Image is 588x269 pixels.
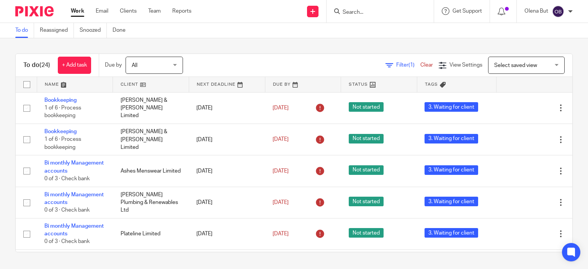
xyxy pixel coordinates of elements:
a: Reassigned [40,23,74,38]
a: + Add task [58,57,91,74]
td: [PERSON_NAME] Plumbing & Renewables Ltd [113,187,189,218]
a: Work [71,7,84,15]
a: Bookkeeping [44,129,77,134]
span: Not started [349,102,384,112]
input: Search [342,9,411,16]
span: 3. Waiting for client [425,165,478,175]
a: Clear [420,62,433,68]
span: 3. Waiting for client [425,197,478,206]
span: All [132,63,137,68]
a: Clients [120,7,137,15]
p: Due by [105,61,122,69]
span: [DATE] [273,137,289,142]
span: 1 of 6 · Process bookkeeping [44,137,81,150]
span: Get Support [452,8,482,14]
span: Not started [349,197,384,206]
span: 0 of 3 · Check bank [44,208,90,213]
span: 0 of 3 · Check bank [44,176,90,181]
span: Filter [396,62,420,68]
span: 3. Waiting for client [425,134,478,143]
td: [DATE] [189,187,265,218]
a: Bookkeeping [44,98,77,103]
img: svg%3E [552,5,564,18]
a: Team [148,7,161,15]
span: 3. Waiting for client [425,102,478,112]
a: Reports [172,7,191,15]
td: [DATE] [189,218,265,249]
span: (1) [408,62,415,68]
td: [PERSON_NAME] & [PERSON_NAME] Limited [113,92,189,124]
span: Tags [425,82,438,86]
span: [DATE] [273,200,289,205]
a: Done [113,23,131,38]
span: Not started [349,165,384,175]
a: Snoozed [80,23,107,38]
h1: To do [23,61,50,69]
td: [DATE] [189,155,265,187]
span: [DATE] [273,105,289,111]
img: Pixie [15,6,54,16]
a: Bi monthly Management accounts [44,223,104,236]
span: Select saved view [494,63,537,68]
span: Not started [349,134,384,143]
a: Bi monthly Management accounts [44,160,104,173]
p: Olena But [524,7,548,15]
a: Bi monthly Management accounts [44,192,104,205]
td: [DATE] [189,124,265,155]
span: 1 of 6 · Process bookkeeping [44,105,81,119]
a: Email [96,7,108,15]
span: 3. Waiting for client [425,228,478,238]
td: Plateline Limited [113,218,189,249]
span: Not started [349,228,384,238]
td: [DATE] [189,92,265,124]
span: [DATE] [273,231,289,236]
span: (24) [39,62,50,68]
td: [PERSON_NAME] & [PERSON_NAME] Limited [113,124,189,155]
span: View Settings [449,62,482,68]
a: To do [15,23,34,38]
span: 0 of 3 · Check bank [44,239,90,245]
td: Ashes Menswear Limited [113,155,189,187]
span: [DATE] [273,168,289,174]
